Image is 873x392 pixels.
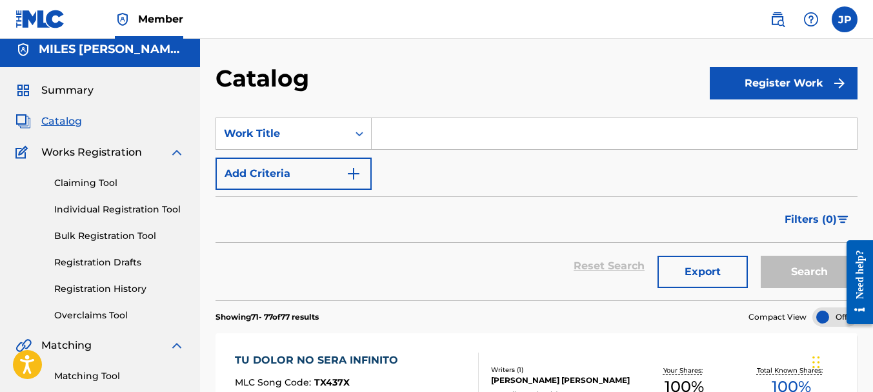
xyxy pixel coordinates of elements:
[15,114,82,129] a: CatalogCatalog
[115,12,130,27] img: Top Rightsholder
[757,366,826,375] p: Total Known Shares:
[41,114,82,129] span: Catalog
[798,6,824,32] div: Help
[803,12,819,27] img: help
[812,343,820,382] div: Drag
[491,375,631,386] div: [PERSON_NAME] [PERSON_NAME]
[491,365,631,375] div: Writers ( 1 )
[54,282,185,296] a: Registration History
[41,338,92,353] span: Matching
[169,338,185,353] img: expand
[15,83,31,98] img: Summary
[765,6,790,32] a: Public Search
[216,118,858,300] form: Search Form
[15,10,65,28] img: MLC Logo
[748,311,807,323] span: Compact View
[54,229,185,243] a: Bulk Registration Tool
[138,12,183,26] span: Member
[216,64,316,93] h2: Catalog
[235,377,314,388] span: MLC Song Code :
[216,158,372,190] button: Add Criteria
[54,203,185,216] a: Individual Registration Tool
[15,338,32,353] img: Matching
[216,311,319,323] p: Showing 71 - 77 of 77 results
[39,42,185,57] h5: MILES PENA PRODUCTIONS LLC
[54,176,185,190] a: Claiming Tool
[169,145,185,160] img: expand
[808,330,873,392] iframe: Chat Widget
[710,67,858,99] button: Register Work
[224,126,340,141] div: Work Title
[837,230,873,334] iframe: Resource Center
[235,353,405,368] div: TU DOLOR NO SERA INFINITO
[832,6,858,32] div: User Menu
[41,83,94,98] span: Summary
[346,166,361,181] img: 9d2ae6d4665cec9f34b9.svg
[663,366,706,375] p: Your Shares:
[770,12,785,27] img: search
[41,145,142,160] span: Works Registration
[54,369,185,383] a: Matching Tool
[838,216,848,223] img: filter
[54,309,185,322] a: Overclaims Tool
[832,76,847,91] img: f7272a7cc735f4ea7f67.svg
[777,203,858,236] button: Filters (0)
[54,256,185,269] a: Registration Drafts
[15,83,94,98] a: SummarySummary
[15,114,31,129] img: Catalog
[657,256,748,288] button: Export
[15,145,32,160] img: Works Registration
[785,212,837,227] span: Filters ( 0 )
[314,377,350,388] span: TX437X
[15,42,31,57] img: Accounts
